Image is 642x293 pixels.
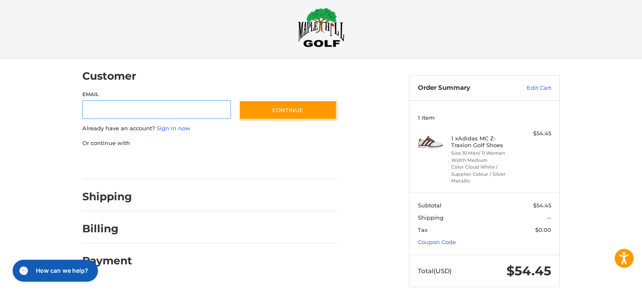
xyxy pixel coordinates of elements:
iframe: PayPal-venmo [223,156,286,171]
span: Subtotal [418,202,442,209]
iframe: PayPal-paylater [151,156,214,171]
button: Continue [239,100,337,120]
a: Sign in now [157,125,190,132]
h2: Customer [82,70,136,83]
li: Color Cloud White / Supplier Colour / Silver Metallic [451,164,516,185]
span: $0.00 [535,226,551,233]
span: Shipping [418,214,444,221]
h2: Payment [82,254,132,267]
h2: Billing [82,222,132,235]
h4: 1 x Adidas MC Z-Traxion Golf Shoes [451,135,516,149]
iframe: Gorgias live chat messenger [8,257,100,285]
li: Size 10 Men/ 11 Women [451,150,516,157]
span: $54.45 [507,263,551,279]
p: Already have an account? [82,124,337,133]
span: -- [547,214,551,221]
li: Width Medium [451,157,516,164]
label: Email [82,91,231,98]
p: Or continue with [82,139,337,148]
iframe: Google Customer Reviews [572,270,642,293]
img: Maple Hill Golf [298,8,344,47]
span: $54.45 [533,202,551,209]
a: Edit Cart [509,84,551,92]
h2: Shipping [82,190,132,203]
h3: 1 Item [418,114,551,121]
h3: Order Summary [418,84,509,92]
a: Coupon Code [418,239,456,245]
iframe: PayPal-paypal [80,156,143,171]
div: $54.45 [518,129,551,138]
span: Tax [418,226,428,233]
span: Total (USD) [418,267,452,275]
